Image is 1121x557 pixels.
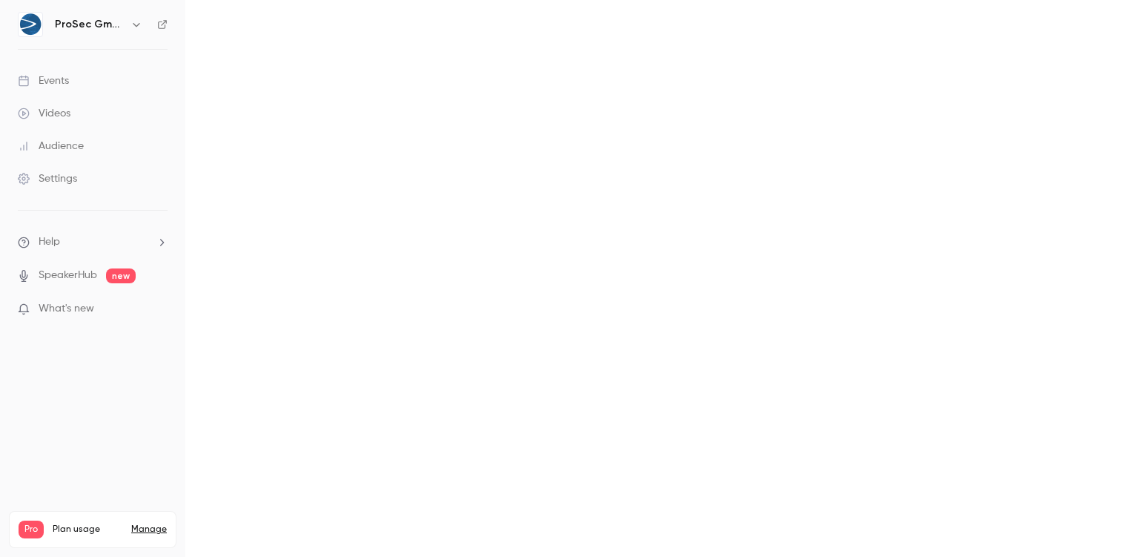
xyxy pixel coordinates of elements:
span: Plan usage [53,524,122,535]
div: Videos [18,106,70,121]
span: new [106,268,136,283]
img: ProSec GmbH [19,13,42,36]
div: Audience [18,139,84,154]
div: Events [18,73,69,88]
div: Settings [18,171,77,186]
h6: ProSec GmbH [55,17,125,32]
span: What's new [39,301,94,317]
span: Pro [19,521,44,538]
li: help-dropdown-opener [18,234,168,250]
a: Manage [131,524,167,535]
a: SpeakerHub [39,268,97,283]
span: Help [39,234,60,250]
